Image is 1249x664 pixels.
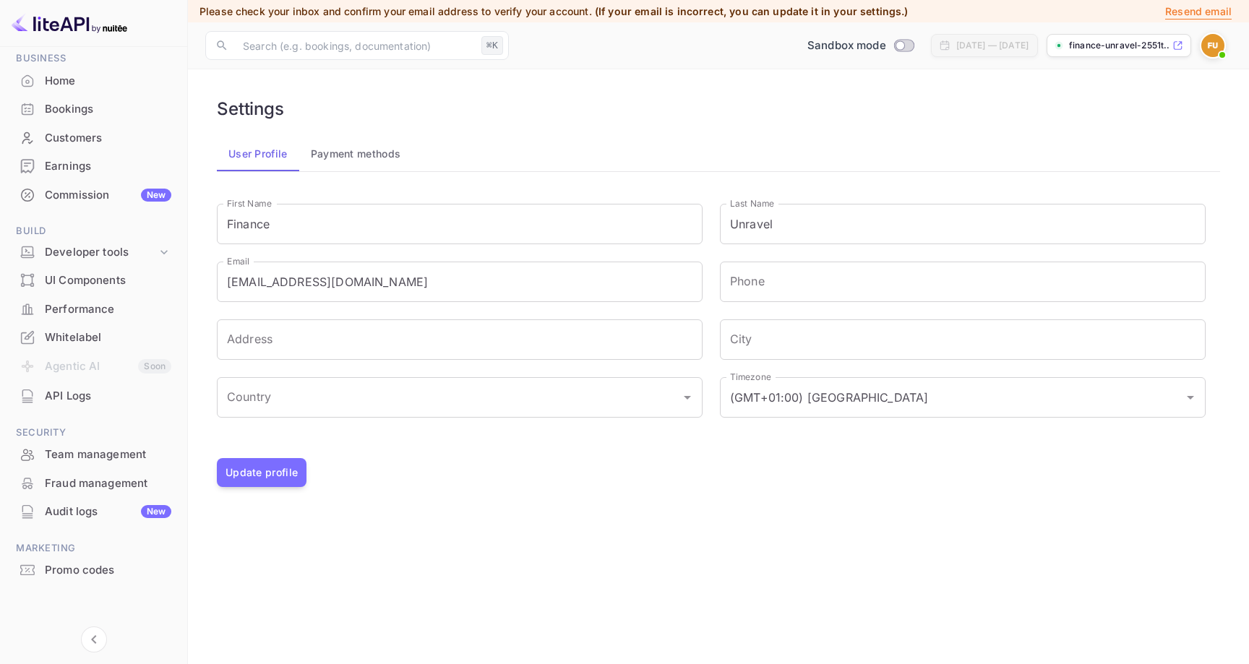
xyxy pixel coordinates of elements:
[9,296,179,324] div: Performance
[9,556,179,585] div: Promo codes
[730,197,774,210] label: Last Name
[1201,34,1224,57] img: Finance Unravel
[9,498,179,525] a: Audit logsNew
[595,5,909,17] span: (If your email is incorrect, you can update it in your settings.)
[217,98,284,119] h6: Settings
[720,204,1206,244] input: Last Name
[45,158,171,175] div: Earnings
[9,324,179,350] a: Whitelabel
[802,38,919,54] div: Switch to Production mode
[45,101,171,118] div: Bookings
[45,475,171,492] div: Fraud management
[45,272,171,289] div: UI Components
[807,38,886,54] span: Sandbox mode
[217,458,306,487] button: Update profile
[9,382,179,409] a: API Logs
[1180,387,1201,408] button: Open
[9,324,179,352] div: Whitelabel
[12,12,127,35] img: LiteAPI logo
[9,470,179,498] div: Fraud management
[9,124,179,152] div: Customers
[9,540,179,556] span: Marketing
[217,262,703,302] input: Email
[9,556,179,583] a: Promo codes
[9,296,179,322] a: Performance
[956,39,1029,52] div: [DATE] — [DATE]
[141,189,171,202] div: New
[1069,39,1169,52] p: finance-unravel-2551t....
[9,152,179,179] a: Earnings
[9,470,179,496] a: Fraud management
[9,382,179,410] div: API Logs
[9,95,179,122] a: Bookings
[141,505,171,518] div: New
[45,73,171,90] div: Home
[9,441,179,467] a: Team management
[9,267,179,293] a: UI Components
[217,137,299,171] button: User Profile
[677,387,698,408] button: Open
[9,51,179,66] span: Business
[45,504,171,520] div: Audit logs
[299,137,413,171] button: Payment methods
[9,267,179,295] div: UI Components
[9,67,179,94] a: Home
[45,130,171,147] div: Customers
[45,187,171,204] div: Commission
[9,181,179,208] a: CommissionNew
[9,181,179,210] div: CommissionNew
[9,223,179,239] span: Build
[227,197,272,210] label: First Name
[730,371,771,383] label: Timezone
[217,319,703,360] input: Address
[9,498,179,526] div: Audit logsNew
[9,67,179,95] div: Home
[9,152,179,181] div: Earnings
[217,137,1220,171] div: account-settings tabs
[720,262,1206,302] input: phone
[1165,4,1232,20] p: Resend email
[45,329,171,346] div: Whitelabel
[217,204,703,244] input: First Name
[9,124,179,151] a: Customers
[81,626,107,652] button: Collapse navigation
[720,319,1206,360] input: City
[9,425,179,441] span: Security
[481,36,503,55] div: ⌘K
[223,384,674,411] input: Country
[199,5,592,17] span: Please check your inbox and confirm your email address to verify your account.
[45,447,171,463] div: Team management
[227,255,249,267] label: Email
[45,301,171,318] div: Performance
[9,441,179,469] div: Team management
[9,95,179,124] div: Bookings
[234,31,476,60] input: Search (e.g. bookings, documentation)
[45,388,171,405] div: API Logs
[45,562,171,579] div: Promo codes
[45,244,157,261] div: Developer tools
[9,240,179,265] div: Developer tools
